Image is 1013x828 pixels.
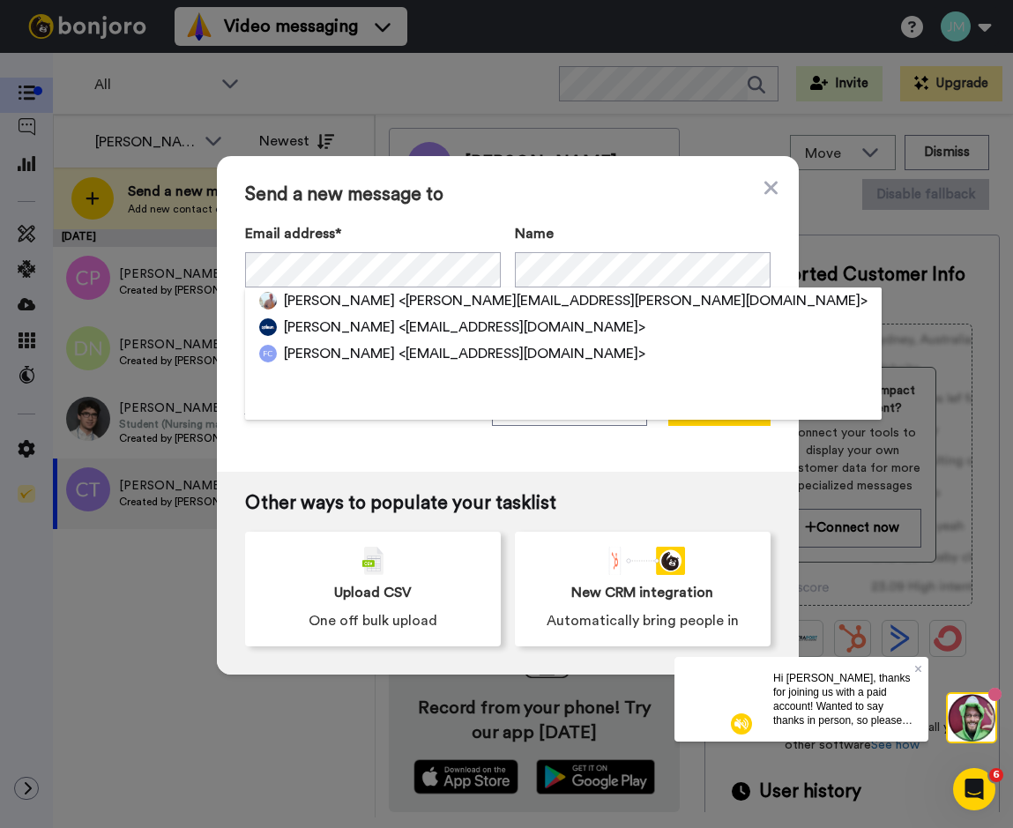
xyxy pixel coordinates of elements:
span: Upload CSV [334,582,412,603]
span: New CRM integration [571,582,713,603]
span: Hi [PERSON_NAME], thanks for joining us with a paid account! Wanted to say thanks in person, so p... [99,15,238,140]
label: Email address* [245,223,501,244]
span: One off bulk upload [309,610,437,631]
img: 3183ab3e-59ed-45f6-af1c-10226f767056-1659068401.jpg [2,4,49,51]
span: [PERSON_NAME] [284,317,395,338]
span: Automatically bring people in [547,610,739,631]
img: 5a583ca1-fabf-4498-844a-672d4bf713a9.png [259,318,277,336]
img: 5759d38b-2303-42ca-b80f-e5030d98a0f2.jpg [259,292,277,310]
span: <[EMAIL_ADDRESS][DOMAIN_NAME]> [398,317,645,338]
span: [PERSON_NAME] [284,343,395,364]
span: 6 [989,768,1003,782]
span: <[PERSON_NAME][EMAIL_ADDRESS][PERSON_NAME][DOMAIN_NAME]> [398,290,868,311]
span: Send a new message to [245,184,771,205]
img: csv-grey.png [362,547,384,575]
img: fc.png [259,345,277,362]
img: mute-white.svg [56,56,78,78]
span: Other ways to populate your tasklist [245,493,771,514]
span: <[EMAIL_ADDRESS][DOMAIN_NAME]> [398,343,645,364]
iframe: Intercom live chat [953,768,995,810]
span: [PERSON_NAME] [284,290,395,311]
div: animation [600,547,685,575]
span: Name [515,223,554,244]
